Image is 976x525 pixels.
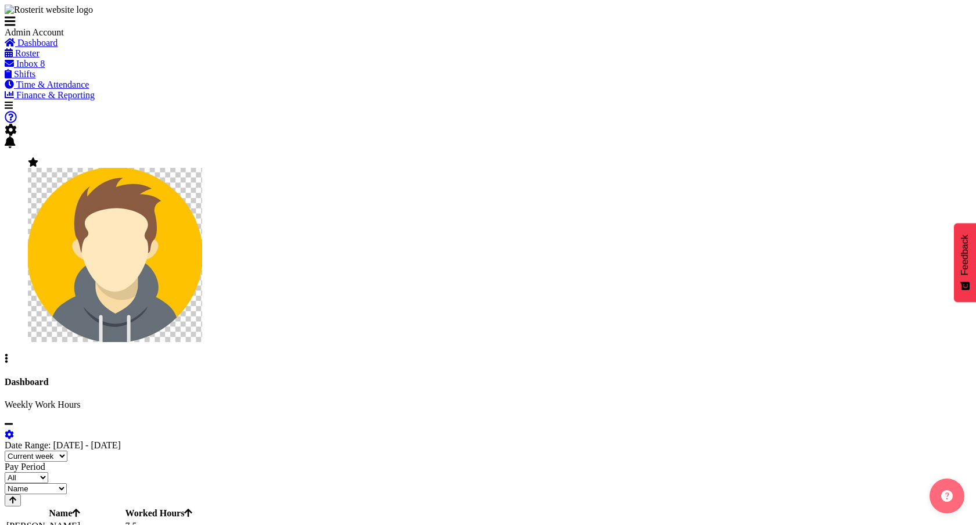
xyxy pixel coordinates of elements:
[5,27,179,38] div: Admin Account
[16,59,38,69] span: Inbox
[5,5,93,15] img: Rosterit website logo
[5,419,13,429] a: minimize
[5,430,14,440] a: settings
[15,48,40,58] span: Roster
[28,168,202,342] img: admin-rosteritf9cbda91fdf824d97c9d6345b1f660ea.png
[5,377,971,387] h4: Dashboard
[5,440,121,450] label: Date Range: [DATE] - [DATE]
[5,90,95,100] a: Finance & Reporting
[49,508,80,518] span: Name
[16,90,95,100] span: Finance & Reporting
[5,462,45,472] label: Pay Period
[16,80,89,89] span: Time & Attendance
[5,48,40,58] a: Roster
[960,235,970,275] span: Feedback
[5,59,45,69] a: Inbox 8
[125,508,193,518] span: Worked Hours
[941,490,953,502] img: help-xxl-2.png
[954,223,976,302] button: Feedback - Show survey
[5,400,971,410] p: Weekly Work Hours
[5,38,58,48] a: Dashboard
[5,80,89,89] a: Time & Attendance
[5,69,35,79] a: Shifts
[14,69,35,79] span: Shifts
[40,59,45,69] span: 8
[17,38,58,48] span: Dashboard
